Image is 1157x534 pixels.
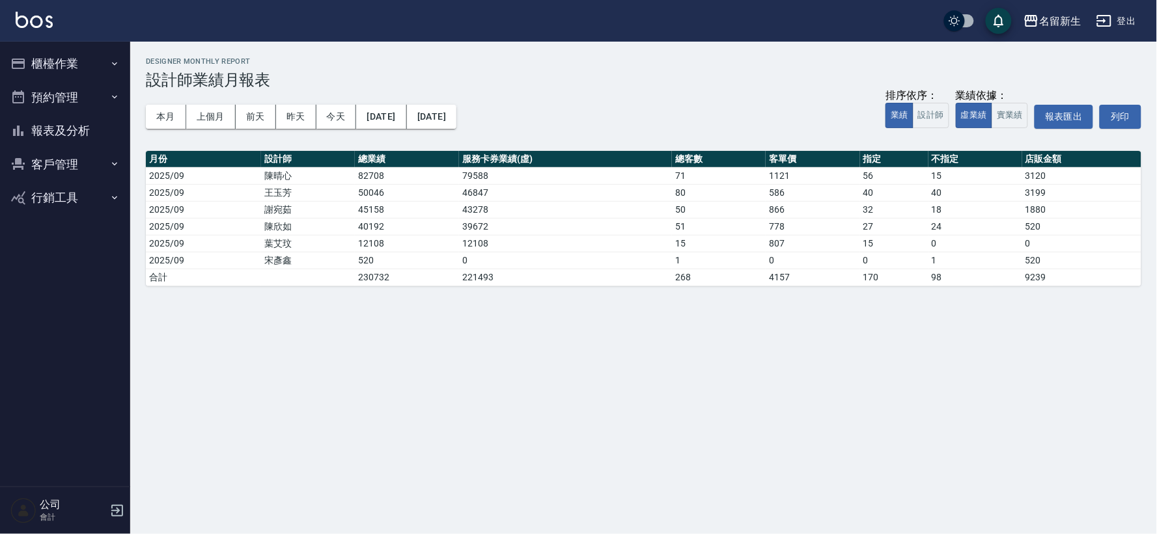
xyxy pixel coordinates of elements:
[928,167,1022,184] td: 15
[261,201,355,218] td: 謝宛茹
[40,498,106,511] h5: 公司
[355,201,459,218] td: 45158
[1035,105,1093,129] button: 報表匯出
[459,184,672,201] td: 46847
[261,218,355,235] td: 陳欣如
[459,218,672,235] td: 39672
[860,201,928,218] td: 32
[956,103,992,128] button: 虛業績
[261,235,355,252] td: 葉艾玟
[885,89,949,103] div: 排序依序：
[146,218,261,235] td: 2025/09
[355,235,459,252] td: 12108
[1022,167,1141,184] td: 3120
[355,252,459,269] td: 520
[459,269,672,286] td: 221493
[146,252,261,269] td: 2025/09
[236,105,276,129] button: 前天
[459,201,672,218] td: 43278
[40,511,106,523] p: 會計
[16,12,53,28] img: Logo
[146,201,261,218] td: 2025/09
[928,151,1022,168] th: 不指定
[1018,8,1086,34] button: 名留新生
[672,269,766,286] td: 268
[1022,184,1141,201] td: 3199
[766,167,859,184] td: 1121
[1022,235,1141,252] td: 0
[146,151,261,168] th: 月份
[1022,151,1141,168] th: 店販金額
[913,103,949,128] button: 設計師
[5,114,125,148] button: 報表及分析
[261,151,355,168] th: 設計師
[5,47,125,81] button: 櫃檯作業
[407,105,456,129] button: [DATE]
[1022,269,1141,286] td: 9239
[766,218,859,235] td: 778
[261,252,355,269] td: 宋彥鑫
[459,235,672,252] td: 12108
[355,184,459,201] td: 50046
[146,57,1141,66] h2: Designer Monthly Report
[186,105,236,129] button: 上個月
[956,89,1028,103] div: 業績依據：
[766,235,859,252] td: 807
[1091,9,1141,33] button: 登出
[1100,105,1141,129] button: 列印
[355,151,459,168] th: 總業績
[146,71,1141,89] h3: 設計師業績月報表
[355,218,459,235] td: 40192
[459,252,672,269] td: 0
[146,184,261,201] td: 2025/09
[146,235,261,252] td: 2025/09
[885,103,913,128] button: 業績
[992,103,1028,128] button: 實業績
[672,235,766,252] td: 15
[146,105,186,129] button: 本月
[766,151,859,168] th: 客單價
[5,148,125,181] button: 客戶管理
[860,269,928,286] td: 170
[672,218,766,235] td: 51
[672,201,766,218] td: 50
[355,167,459,184] td: 82708
[1022,252,1141,269] td: 520
[5,81,125,114] button: 預約管理
[459,151,672,168] th: 服務卡券業績(虛)
[928,235,1022,252] td: 0
[860,235,928,252] td: 15
[766,252,859,269] td: 0
[928,252,1022,269] td: 1
[316,105,357,129] button: 今天
[672,252,766,269] td: 1
[986,8,1012,34] button: save
[928,184,1022,201] td: 40
[928,269,1022,286] td: 98
[928,218,1022,235] td: 24
[860,252,928,269] td: 0
[10,498,36,524] img: Person
[146,151,1141,286] table: a dense table
[146,167,261,184] td: 2025/09
[766,201,859,218] td: 866
[1039,13,1081,29] div: 名留新生
[672,184,766,201] td: 80
[766,184,859,201] td: 586
[146,269,261,286] td: 合計
[1022,218,1141,235] td: 520
[860,218,928,235] td: 27
[766,269,859,286] td: 4157
[860,151,928,168] th: 指定
[860,184,928,201] td: 40
[261,184,355,201] td: 王玉芳
[355,269,459,286] td: 230732
[672,167,766,184] td: 71
[928,201,1022,218] td: 18
[459,167,672,184] td: 79588
[5,181,125,215] button: 行銷工具
[276,105,316,129] button: 昨天
[672,151,766,168] th: 總客數
[860,167,928,184] td: 56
